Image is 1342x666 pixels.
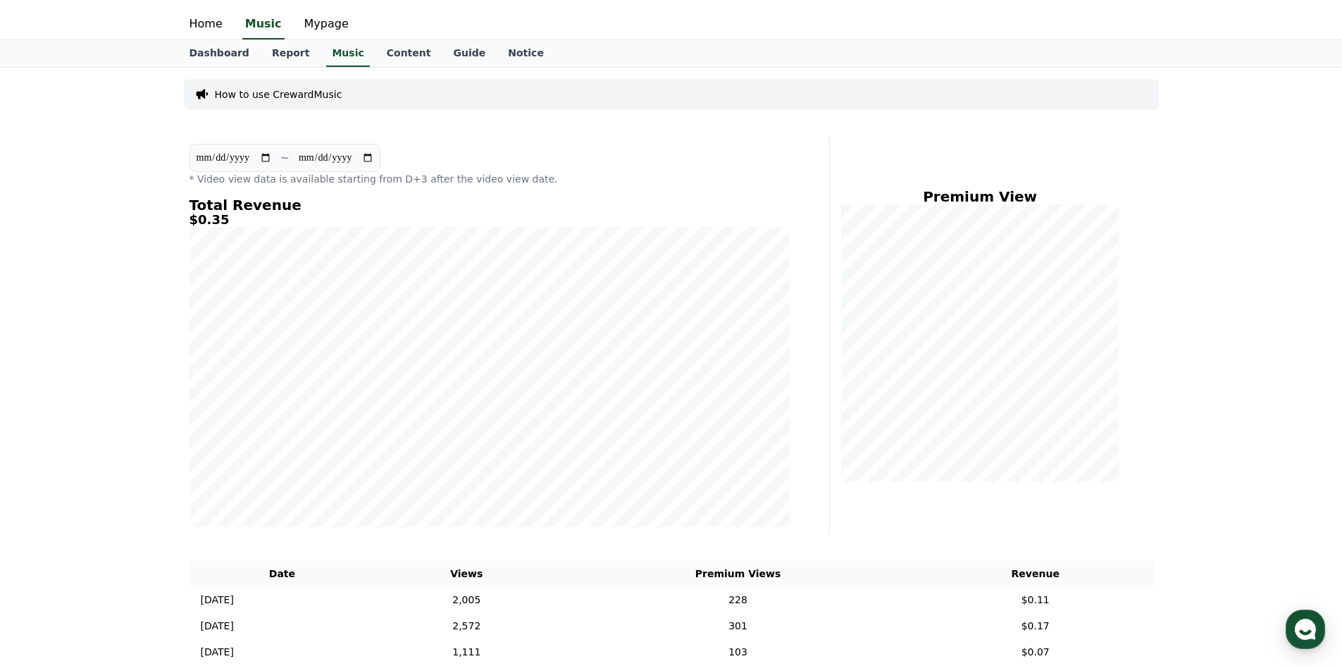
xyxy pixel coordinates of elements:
[293,10,360,39] a: Mypage
[558,587,918,613] td: 228
[326,40,369,67] a: Music
[558,613,918,639] td: 301
[215,87,342,101] a: How to use CrewardMusic
[442,40,497,67] a: Guide
[4,447,93,482] a: Home
[201,619,234,634] p: [DATE]
[375,639,558,665] td: 1,111
[841,189,1119,204] h4: Premium View
[201,645,234,660] p: [DATE]
[918,561,1153,587] th: Revenue
[190,561,375,587] th: Date
[242,10,285,39] a: Music
[178,40,261,67] a: Dashboard
[375,587,558,613] td: 2,005
[280,149,290,166] p: ~
[261,40,321,67] a: Report
[918,613,1153,639] td: $0.17
[209,468,243,479] span: Settings
[375,613,558,639] td: 2,572
[375,561,558,587] th: Views
[190,213,790,227] h5: $0.35
[497,40,555,67] a: Notice
[178,10,234,39] a: Home
[375,40,442,67] a: Content
[918,587,1153,613] td: $0.11
[36,468,61,479] span: Home
[558,561,918,587] th: Premium Views
[190,172,790,186] p: * Video view data is available starting from D+3 after the video view date.
[918,639,1153,665] td: $0.07
[182,447,271,482] a: Settings
[201,593,234,608] p: [DATE]
[558,639,918,665] td: 103
[190,197,790,213] h4: Total Revenue
[93,447,182,482] a: Messages
[117,469,159,480] span: Messages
